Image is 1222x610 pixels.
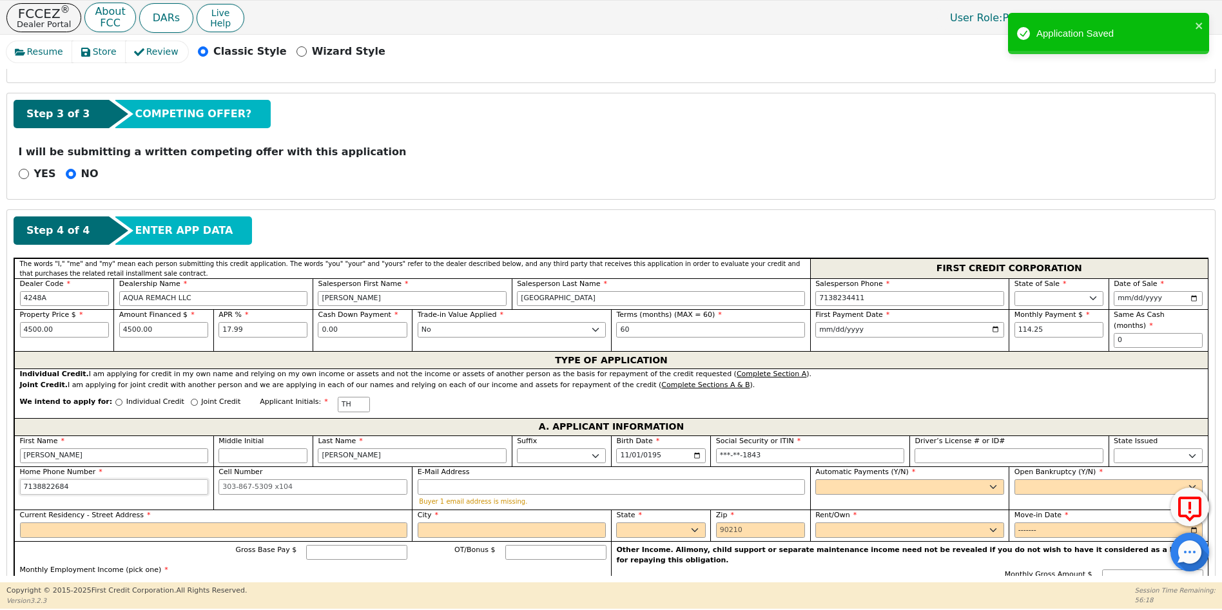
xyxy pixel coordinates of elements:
span: Move-in Date [1014,511,1069,519]
span: A. APPLICANT INFORMATION [539,419,684,435]
input: 90210 [716,522,805,538]
span: E-Mail Address [418,468,470,476]
span: Social Security or ITIN [716,437,800,445]
span: Gross Base Pay $ [236,546,297,554]
span: Current Residency - Street Address [20,511,151,519]
p: Version 3.2.3 [6,596,247,605]
a: User Role:Primary [937,5,1055,30]
button: AboutFCC [84,3,135,33]
span: Amount Financed $ [119,310,195,319]
p: NO [81,166,99,182]
p: Buyer 1 email address is missing. [419,498,803,505]
span: Cash Down Payment [318,310,398,319]
span: Date of Sale [1114,280,1164,288]
input: 303-867-5309 x104 [815,291,1004,307]
span: Last Name [318,437,362,445]
p: Joint Credit [201,397,240,408]
span: Automatic Payments (Y/N) [815,468,915,476]
button: Review [126,41,188,62]
input: 000-00-0000 [716,448,905,464]
button: DARs [139,3,193,33]
span: COMPETING OFFER? [135,106,251,122]
span: ENTER APP DATA [135,223,233,238]
u: Complete Section A [737,370,806,378]
input: YYYY-MM-DD [815,322,1004,338]
span: Review [146,45,179,59]
p: Copyright © 2015- 2025 First Credit Corporation. [6,586,247,596]
span: Dealership Name [119,280,188,288]
div: I am applying for joint credit with another person and we are applying in each of our names and r... [20,380,1203,391]
strong: Individual Credit. [20,370,89,378]
input: 0 [1114,333,1203,348]
button: Resume [6,41,73,62]
sup: ® [61,4,70,15]
p: Individual Credit [126,397,184,408]
div: I am applying for credit in my own name and relying on my own income or assets and not the income... [20,369,1203,380]
button: FCCEZ®Dealer Portal [6,3,81,32]
p: Session Time Remaining: [1135,586,1216,595]
span: We intend to apply for: [20,397,113,418]
p: YES [34,166,56,182]
u: Complete Sections A & B [661,381,750,389]
span: City [418,511,438,519]
input: 303-867-5309 x104 [20,479,209,495]
div: The words "I," "me" and "my" mean each person submitting this credit application. The words "you"... [14,258,810,278]
span: Monthly Gross Amount $ [1005,570,1092,578]
input: YYYY-MM-DD [1014,522,1203,538]
span: Help [210,18,231,28]
span: Trade-in Value Applied [418,310,503,319]
span: Step 4 of 4 [26,223,90,238]
p: Classic Style [213,44,287,59]
p: About [95,6,125,17]
p: FCCEZ [17,7,71,20]
span: Applicant Initials: [260,397,328,406]
button: Report Error to FCC [1170,488,1209,526]
span: State [616,511,642,519]
button: Store [72,41,126,62]
span: FIRST CREDIT CORPORATION [936,260,1082,277]
span: Resume [27,45,63,59]
span: Zip [716,511,734,519]
div: Application Saved [1036,26,1191,41]
span: TYPE OF APPLICATION [555,352,668,368]
input: 303-867-5309 x104 [218,479,407,495]
span: Birth Date [616,437,659,445]
p: Monthly Employment Income (pick one) [20,565,606,576]
input: YYYY-MM-DD [616,448,705,464]
span: Dealer Code [20,280,70,288]
span: All Rights Reserved. [176,586,247,595]
span: OT/Bonus $ [454,546,496,554]
span: Terms (months) (MAX = 60) [616,310,715,319]
span: State Issued [1114,437,1158,445]
button: close [1195,18,1204,33]
span: Store [93,45,117,59]
span: Rent/Own [815,511,857,519]
span: Salesperson Phone [815,280,889,288]
button: LiveHelp [197,4,244,32]
span: Driver’s License # or ID# [915,437,1005,445]
button: 4248A:[PERSON_NAME] [1058,8,1216,28]
p: Wizard Style [312,44,385,59]
span: Middle Initial [218,437,264,445]
span: Same As Cash (months) [1114,310,1165,330]
span: First Name [20,437,65,445]
p: FCC [95,18,125,28]
span: State of Sale [1014,280,1067,288]
p: I will be submitting a written competing offer with this application [19,144,1204,160]
input: YYYY-MM-DD [1114,291,1203,307]
p: Other Income. Alimony, child support or separate maintenance income need not be revealed if you d... [617,545,1203,566]
span: Suffix [517,437,537,445]
p: Primary [937,5,1055,30]
span: Live [210,8,231,18]
span: First Payment Date [815,310,889,319]
p: Dealer Portal [17,20,71,28]
span: Home Phone Number [20,468,102,476]
span: Cell Number [218,468,262,476]
input: xx.xx% [218,322,307,338]
input: Hint: 114.25 [1014,322,1103,338]
span: User Role : [950,12,1002,24]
